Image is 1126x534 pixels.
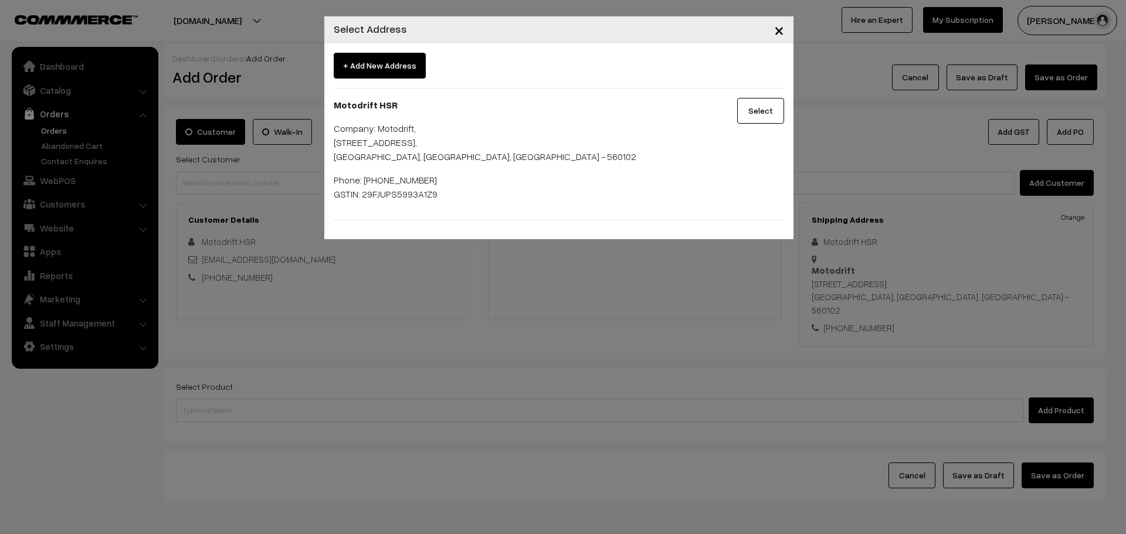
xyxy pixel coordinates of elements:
[334,99,398,111] b: Motodrift HSR
[334,21,407,37] h4: Select Address
[765,12,793,48] button: Close
[774,19,784,40] span: ×
[334,53,426,79] span: + Add New Address
[737,98,784,124] button: Select
[334,121,706,164] p: Company: Motodrift, [STREET_ADDRESS], [GEOGRAPHIC_DATA], [GEOGRAPHIC_DATA], [GEOGRAPHIC_DATA] - 5...
[334,173,706,201] p: Phone: [PHONE_NUMBER] GSTIN: 29FJUPS5993A1Z9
